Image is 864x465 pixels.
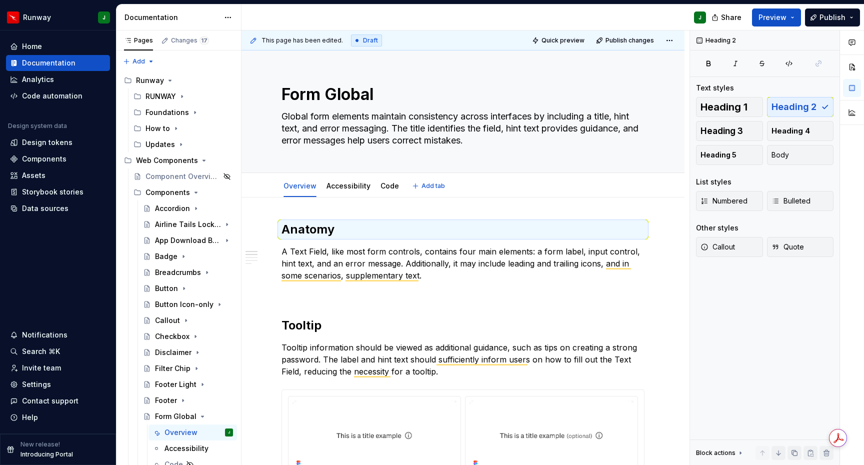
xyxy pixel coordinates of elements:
[139,296,237,312] a: Button Icon-only
[696,191,763,211] button: Numbered
[281,245,644,281] p: A Text Field, like most form controls, contains four main elements: a form label, input control, ...
[139,360,237,376] a: Filter Chip
[155,395,177,405] div: Footer
[20,450,73,458] p: Introducing Portal
[139,408,237,424] a: Form Global
[145,107,189,117] div: Foundations
[421,182,445,190] span: Add tab
[22,346,60,356] div: Search ⌘K
[700,242,735,252] span: Callout
[22,91,82,101] div: Code automation
[767,191,834,211] button: Bulleted
[281,221,644,237] h2: Anatomy
[102,13,105,21] div: J
[326,181,370,190] a: Accessibility
[23,12,51,22] div: Runway
[6,38,110,54] a: Home
[261,36,343,44] span: This page has been edited.
[145,91,176,101] div: RUNWAY
[8,122,67,130] div: Design system data
[164,443,208,453] div: Accessibility
[700,196,747,206] span: Numbered
[696,83,734,93] div: Text styles
[771,196,810,206] span: Bulleted
[6,376,110,392] a: Settings
[155,379,196,389] div: Footer Light
[6,71,110,87] a: Analytics
[22,396,78,406] div: Contact support
[145,187,190,197] div: Components
[129,136,237,152] div: Updates
[698,13,701,21] div: J
[376,175,403,196] div: Code
[155,283,178,293] div: Button
[145,171,220,181] div: Component Overview
[6,184,110,200] a: Storybook stories
[120,54,157,68] button: Add
[155,267,201,277] div: Breadcrumbs
[155,219,221,229] div: Airline Tails Lockup
[22,74,54,84] div: Analytics
[696,145,763,165] button: Heading 5
[129,168,237,184] a: Component Overview
[363,36,378,44] span: Draft
[136,155,198,165] div: Web Components
[6,200,110,216] a: Data sources
[148,424,237,440] a: OverviewJ
[279,175,320,196] div: Overview
[22,137,72,147] div: Design tokens
[7,11,19,23] img: 6b187050-a3ed-48aa-8485-808e17fcee26.png
[529,33,589,47] button: Quick preview
[696,177,731,187] div: List styles
[139,376,237,392] a: Footer Light
[771,126,810,136] span: Heading 4
[605,36,654,44] span: Publish changes
[155,251,177,261] div: Badge
[696,223,738,233] div: Other styles
[700,102,747,112] span: Heading 1
[139,328,237,344] a: Checkbox
[155,363,190,373] div: Filter Chip
[767,145,834,165] button: Body
[139,200,237,216] a: Accordion
[139,232,237,248] a: App Download Button
[22,58,75,68] div: Documentation
[696,446,744,460] div: Block actions
[22,41,42,51] div: Home
[696,97,763,117] button: Heading 1
[139,280,237,296] a: Button
[767,237,834,257] button: Quote
[155,411,196,421] div: Form Global
[171,36,209,44] div: Changes
[2,6,114,28] button: RunwayJ
[20,440,60,448] p: New release!
[283,181,316,190] a: Overview
[6,88,110,104] a: Code automation
[155,331,189,341] div: Checkbox
[767,121,834,141] button: Heading 4
[6,134,110,150] a: Design tokens
[700,150,736,160] span: Heading 5
[771,242,804,252] span: Quote
[139,312,237,328] a: Callout
[139,264,237,280] a: Breadcrumbs
[696,237,763,257] button: Callout
[752,8,801,26] button: Preview
[145,139,175,149] div: Updates
[22,412,38,422] div: Help
[706,8,748,26] button: Share
[6,55,110,71] a: Documentation
[120,72,237,88] div: Runway
[696,121,763,141] button: Heading 3
[819,12,845,22] span: Publish
[124,36,153,44] div: Pages
[139,216,237,232] a: Airline Tails Lockup
[541,36,584,44] span: Quick preview
[6,343,110,359] button: Search ⌘K
[129,120,237,136] div: How to
[6,409,110,425] button: Help
[380,181,399,190] a: Code
[155,299,213,309] div: Button Icon-only
[139,344,237,360] a: Disclaimer
[199,36,209,44] span: 17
